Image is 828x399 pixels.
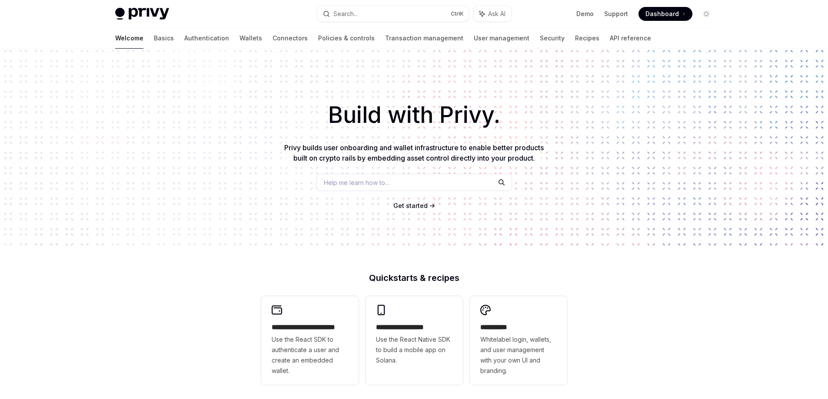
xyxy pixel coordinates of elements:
img: light logo [115,8,169,20]
button: Ask AI [473,6,512,22]
a: Wallets [239,28,262,49]
span: Dashboard [645,10,679,18]
span: Use the React Native SDK to build a mobile app on Solana. [376,334,452,366]
a: User management [474,28,529,49]
span: Privy builds user onboarding and wallet infrastructure to enable better products built on crypto ... [284,143,544,162]
a: Transaction management [385,28,463,49]
div: Search... [333,9,358,19]
a: Welcome [115,28,143,49]
a: **** **** **** ***Use the React Native SDK to build a mobile app on Solana. [366,296,463,385]
a: Authentication [184,28,229,49]
span: Ask AI [488,10,505,18]
a: Demo [576,10,594,18]
span: Ctrl K [451,10,464,17]
span: Get started [393,202,428,209]
a: Connectors [273,28,308,49]
h2: Quickstarts & recipes [261,274,567,282]
a: Recipes [575,28,599,49]
button: Toggle dark mode [699,7,713,21]
a: **** *****Whitelabel login, wallets, and user management with your own UI and branding. [470,296,567,385]
h1: Build with Privy. [14,98,814,132]
a: API reference [610,28,651,49]
a: Dashboard [638,7,692,21]
a: Policies & controls [318,28,375,49]
span: Whitelabel login, wallets, and user management with your own UI and branding. [480,334,557,376]
a: Support [604,10,628,18]
a: Security [540,28,565,49]
span: Use the React SDK to authenticate a user and create an embedded wallet. [272,334,348,376]
span: Help me learn how to… [324,178,390,187]
a: Get started [393,201,428,210]
a: Basics [154,28,174,49]
button: Search...CtrlK [317,6,469,22]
